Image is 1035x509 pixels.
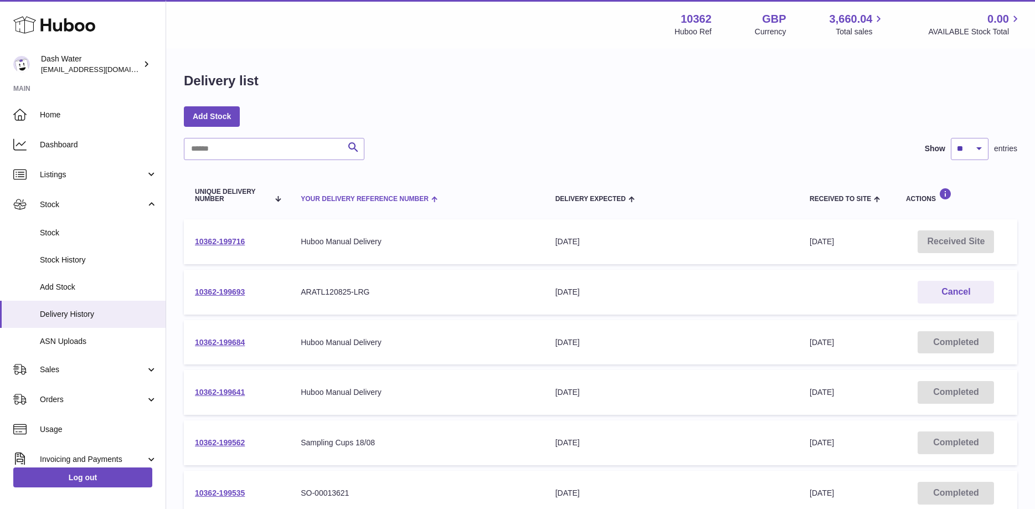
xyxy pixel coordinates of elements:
span: [DATE] [810,489,834,497]
div: Sampling Cups 18/08 [301,438,533,448]
div: Huboo Manual Delivery [301,236,533,247]
div: [DATE] [555,236,787,247]
span: Invoicing and Payments [40,454,146,465]
span: Your Delivery Reference Number [301,196,429,203]
div: Huboo Manual Delivery [301,337,533,348]
span: Listings [40,169,146,180]
span: Usage [40,424,157,435]
a: 0.00 AVAILABLE Stock Total [928,12,1022,37]
a: 10362-199562 [195,438,245,447]
div: Actions [906,188,1006,203]
label: Show [925,143,945,154]
span: Stock [40,199,146,210]
span: 0.00 [987,12,1009,27]
div: Huboo Manual Delivery [301,387,533,398]
span: Delivery Expected [555,196,626,203]
div: Huboo Ref [674,27,712,37]
span: [DATE] [810,237,834,246]
span: Received to Site [810,196,871,203]
a: 10362-199693 [195,287,245,296]
a: Log out [13,467,152,487]
a: Add Stock [184,106,240,126]
strong: 10362 [681,12,712,27]
div: [DATE] [555,337,787,348]
div: [DATE] [555,387,787,398]
span: [DATE] [810,438,834,447]
div: [DATE] [555,488,787,498]
a: 10362-199716 [195,237,245,246]
span: Stock [40,228,157,238]
div: Dash Water [41,54,141,75]
strong: GBP [762,12,786,27]
span: Stock History [40,255,157,265]
span: Sales [40,364,146,375]
span: Unique Delivery Number [195,188,269,203]
span: 3,660.04 [830,12,873,27]
span: Home [40,110,157,120]
span: ASN Uploads [40,336,157,347]
span: Total sales [836,27,885,37]
img: orders@dash-water.com [13,56,30,73]
span: [DATE] [810,388,834,397]
a: 10362-199641 [195,388,245,397]
span: AVAILABLE Stock Total [928,27,1022,37]
a: 10362-199535 [195,489,245,497]
div: ARATL120825-LRG [301,287,533,297]
div: Currency [755,27,786,37]
a: 10362-199684 [195,338,245,347]
span: entries [994,143,1017,154]
button: Cancel [918,281,994,304]
span: [DATE] [810,338,834,347]
span: [EMAIL_ADDRESS][DOMAIN_NAME] [41,65,163,74]
div: SO-00013621 [301,488,533,498]
div: [DATE] [555,287,787,297]
span: Delivery History [40,309,157,320]
a: 3,660.04 Total sales [830,12,885,37]
span: Dashboard [40,140,157,150]
div: [DATE] [555,438,787,448]
h1: Delivery list [184,72,259,90]
span: Add Stock [40,282,157,292]
span: Orders [40,394,146,405]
